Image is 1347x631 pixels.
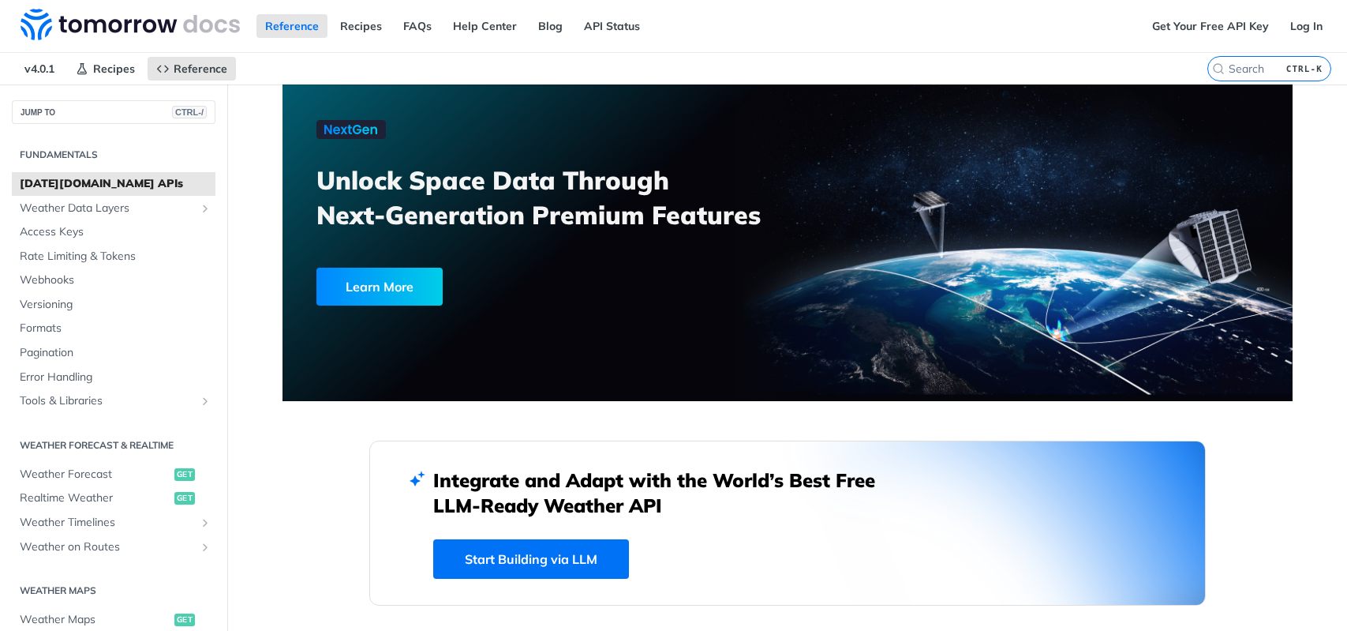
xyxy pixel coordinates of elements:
button: JUMP TOCTRL-/ [12,100,215,124]
a: Start Building via LLM [433,539,629,579]
a: Reference [256,14,327,38]
a: Access Keys [12,220,215,244]
a: Realtime Weatherget [12,486,215,510]
span: get [174,492,195,505]
span: Recipes [93,62,135,76]
a: [DATE][DOMAIN_NAME] APIs [12,172,215,196]
a: Weather Forecastget [12,463,215,486]
span: v4.0.1 [16,57,63,81]
a: FAQs [395,14,440,38]
button: Show subpages for Weather on Routes [199,541,211,554]
span: Webhooks [20,272,211,288]
h3: Unlock Space Data Through Next-Generation Premium Features [316,163,805,232]
span: Reference [174,62,227,76]
a: Weather TimelinesShow subpages for Weather Timelines [12,511,215,535]
a: Rate Limiting & Tokens [12,245,215,269]
span: Pagination [20,345,211,361]
a: Weather Data LayersShow subpages for Weather Data Layers [12,197,215,220]
span: Weather Timelines [20,515,195,531]
a: Get Your Free API Key [1143,14,1278,38]
a: Formats [12,317,215,340]
span: Access Keys [20,224,211,240]
span: Weather Data Layers [20,201,195,216]
button: Show subpages for Weather Timelines [199,516,211,529]
button: Show subpages for Tools & Libraries [199,395,211,408]
h2: Integrate and Adapt with the World’s Best Free LLM-Ready Weather API [433,468,899,518]
span: Tools & Libraries [20,393,195,409]
span: get [174,614,195,626]
a: Webhooks [12,269,215,292]
a: Recipes [331,14,391,38]
span: get [174,468,195,481]
img: NextGen [316,120,386,139]
span: Realtime Weather [20,490,170,506]
svg: Search [1212,62,1225,75]
span: Versioning [20,297,211,313]
h2: Weather Forecast & realtime [12,438,215,453]
span: Rate Limiting & Tokens [20,249,211,265]
span: CTRL-/ [172,106,207,118]
span: [DATE][DOMAIN_NAME] APIs [20,176,211,192]
a: Error Handling [12,366,215,389]
span: Formats [20,321,211,336]
span: Error Handling [20,370,211,385]
h2: Fundamentals [12,148,215,162]
a: Log In [1282,14,1331,38]
a: Learn More [316,268,707,306]
span: Weather Forecast [20,467,170,483]
a: Recipes [67,57,144,81]
a: Tools & LibrariesShow subpages for Tools & Libraries [12,389,215,413]
a: Versioning [12,293,215,317]
h2: Weather Maps [12,584,215,598]
a: API Status [575,14,649,38]
a: Help Center [444,14,526,38]
a: Weather on RoutesShow subpages for Weather on Routes [12,535,215,559]
span: Weather Maps [20,612,170,628]
kbd: CTRL-K [1282,61,1326,77]
div: Learn More [316,268,443,306]
img: Tomorrow.io Weather API Docs [21,9,240,40]
a: Blog [529,14,571,38]
span: Weather on Routes [20,539,195,555]
a: Pagination [12,341,215,365]
a: Reference [148,57,236,81]
button: Show subpages for Weather Data Layers [199,202,211,215]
